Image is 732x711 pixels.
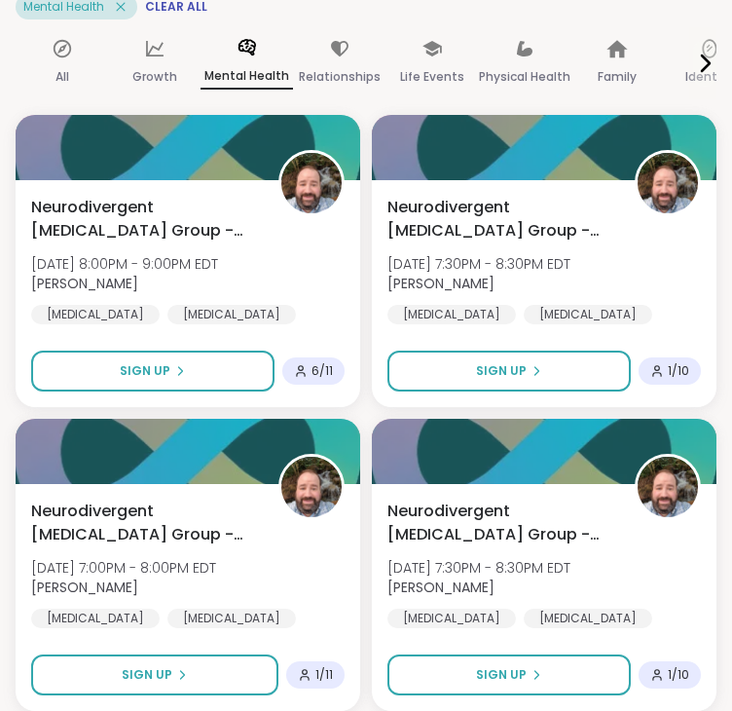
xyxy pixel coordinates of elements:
p: Relationships [299,65,381,89]
span: Neurodivergent [MEDICAL_DATA] Group - [DATE] [31,500,257,546]
div: [MEDICAL_DATA] [167,305,296,324]
button: Sign Up [31,655,278,695]
b: [PERSON_NAME] [387,578,494,597]
p: Physical Health [479,65,570,89]
span: 1 / 11 [315,667,333,683]
span: Sign Up [122,666,172,684]
span: 1 / 10 [668,667,689,683]
span: [DATE] 7:30PM - 8:30PM EDT [387,558,570,578]
img: Brian_L [281,457,342,517]
span: [DATE] 7:30PM - 8:30PM EDT [387,254,570,274]
img: Brian_L [638,153,698,213]
span: 6 / 11 [311,363,333,379]
img: Brian_L [281,153,342,213]
span: 1 / 10 [668,363,689,379]
div: [MEDICAL_DATA] [167,609,296,628]
span: [DATE] 7:00PM - 8:00PM EDT [31,558,216,578]
p: All [55,65,69,89]
span: Sign Up [120,362,170,380]
span: Neurodivergent [MEDICAL_DATA] Group - [DATE] [387,196,613,243]
div: [MEDICAL_DATA] [387,609,516,628]
b: [PERSON_NAME] [387,274,494,293]
button: Sign Up [31,351,274,392]
span: Neurodivergent [MEDICAL_DATA] Group - [DATE] [387,500,613,546]
p: Family [598,65,637,89]
span: [DATE] 8:00PM - 9:00PM EDT [31,254,218,274]
p: Mental Health [201,64,293,90]
span: Sign Up [476,362,527,380]
div: [MEDICAL_DATA] [31,609,160,628]
div: [MEDICAL_DATA] [524,305,652,324]
button: Sign Up [387,655,631,695]
b: [PERSON_NAME] [31,274,138,293]
p: Life Events [400,65,464,89]
img: Brian_L [638,457,698,517]
div: [MEDICAL_DATA] [31,305,160,324]
span: Sign Up [476,666,527,684]
button: Sign Up [387,351,631,392]
span: Neurodivergent [MEDICAL_DATA] Group - [DATE] [31,196,257,243]
p: Growth [132,65,177,89]
b: [PERSON_NAME] [31,578,138,597]
div: [MEDICAL_DATA] [387,305,516,324]
div: [MEDICAL_DATA] [524,609,652,628]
